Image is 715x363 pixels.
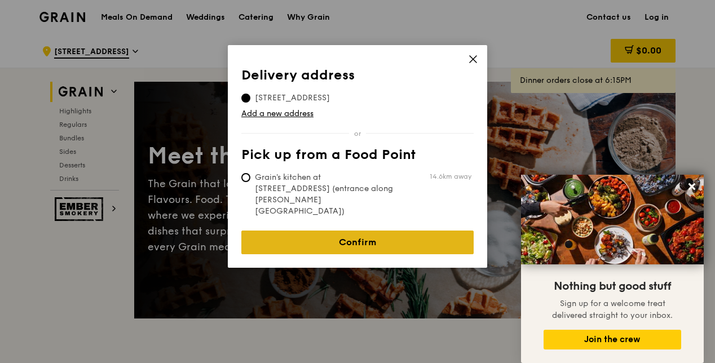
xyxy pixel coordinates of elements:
span: 14.6km away [430,172,471,181]
input: Grain's kitchen at [STREET_ADDRESS] (entrance along [PERSON_NAME][GEOGRAPHIC_DATA])14.6km away [241,173,250,182]
input: [STREET_ADDRESS] [241,94,250,103]
span: Nothing but good stuff [554,280,671,293]
th: Delivery address [241,68,474,88]
th: Pick up from a Food Point [241,147,474,167]
a: Confirm [241,231,474,254]
a: Add a new address [241,108,474,119]
span: Sign up for a welcome treat delivered straight to your inbox. [552,299,673,320]
button: Close [683,178,701,196]
img: DSC07876-Edit02-Large.jpeg [521,175,704,264]
span: Grain's kitchen at [STREET_ADDRESS] (entrance along [PERSON_NAME][GEOGRAPHIC_DATA]) [241,172,409,217]
button: Join the crew [544,330,681,349]
span: [STREET_ADDRESS] [241,92,343,104]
